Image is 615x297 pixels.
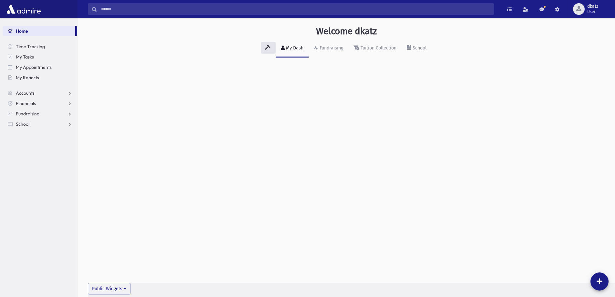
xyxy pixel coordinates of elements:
a: Financials [3,98,77,109]
a: Fundraising [309,39,348,58]
div: My Dash [285,45,303,51]
a: School [402,39,432,58]
img: AdmirePro [5,3,42,16]
a: School [3,119,77,129]
a: My Dash [276,39,309,58]
a: Time Tracking [3,41,77,52]
input: Search [97,3,494,15]
span: Time Tracking [16,44,45,49]
a: Accounts [3,88,77,98]
h3: Welcome dkatz [316,26,377,37]
span: School [16,121,29,127]
span: My Appointments [16,64,52,70]
span: Home [16,28,28,34]
div: Fundraising [318,45,343,51]
a: Home [3,26,75,36]
button: Public Widgets [88,283,130,294]
a: Tuition Collection [348,39,402,58]
div: School [411,45,426,51]
span: User [587,9,598,14]
span: My Tasks [16,54,34,60]
span: My Reports [16,75,39,80]
a: My Reports [3,72,77,83]
span: Fundraising [16,111,39,117]
span: dkatz [587,4,598,9]
a: My Tasks [3,52,77,62]
a: Fundraising [3,109,77,119]
span: Financials [16,101,36,106]
span: Accounts [16,90,35,96]
a: My Appointments [3,62,77,72]
div: Tuition Collection [359,45,396,51]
